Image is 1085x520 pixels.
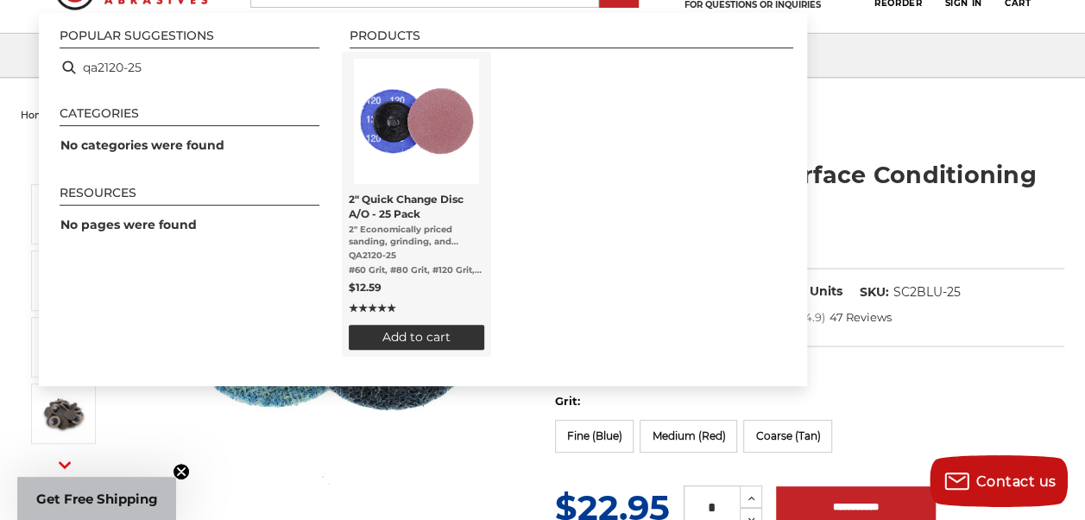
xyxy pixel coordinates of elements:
span: (4.9) [801,312,825,323]
button: Contact us [930,455,1068,507]
label: Grit: [555,393,1064,410]
li: Products [350,29,793,48]
dt: SKU: [860,283,889,301]
img: 2 inch red aluminum oxide quick change sanding discs for metalwork [354,59,479,184]
span: $12.59 [349,281,382,294]
span: 47 Reviews [830,312,892,323]
a: home [21,109,51,121]
a: 2" Quick Change Disc A/O - 25 Pack [349,59,484,350]
span: QA2120-25 [349,250,484,262]
button: Next [44,447,85,484]
span: 2" Economically priced sanding, grinding, and finishing discs. Select from 40, 60, 80, 120 Grit S... [349,224,484,248]
img: Black Hawk Abrasives' tan surface conditioning disc, 2-inch quick change, 60-80 grit coarse texture. [42,392,85,435]
span: Get Free Shipping [36,491,158,507]
h1: 2" Quick Change Surface Conditioning Disc - 25 Pack [555,158,1064,225]
div: Get Free ShippingClose teaser [17,477,176,520]
span: #60 Grit, #80 Grit, #120 Grit, #40 Grit [349,264,484,276]
span: Units [810,283,842,299]
div: Instant Search Results [39,13,807,386]
li: qa2120-25 [53,52,326,83]
span: Contact us [976,473,1057,490]
span: ★★★★★ [349,301,396,316]
li: Resources [60,187,319,206]
li: 2" Quick Change Disc A/O - 25 Pack [342,52,491,357]
li: Popular suggestions [60,29,319,48]
span: 2" Quick Change Disc A/O - 25 Pack [349,192,484,221]
button: Close teaser [173,463,190,480]
button: Add to cart [349,325,484,350]
dd: SC2BLU-25 [893,283,961,301]
span: No pages were found [60,217,197,232]
li: Categories [60,107,319,126]
span: No categories were found [60,137,224,153]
